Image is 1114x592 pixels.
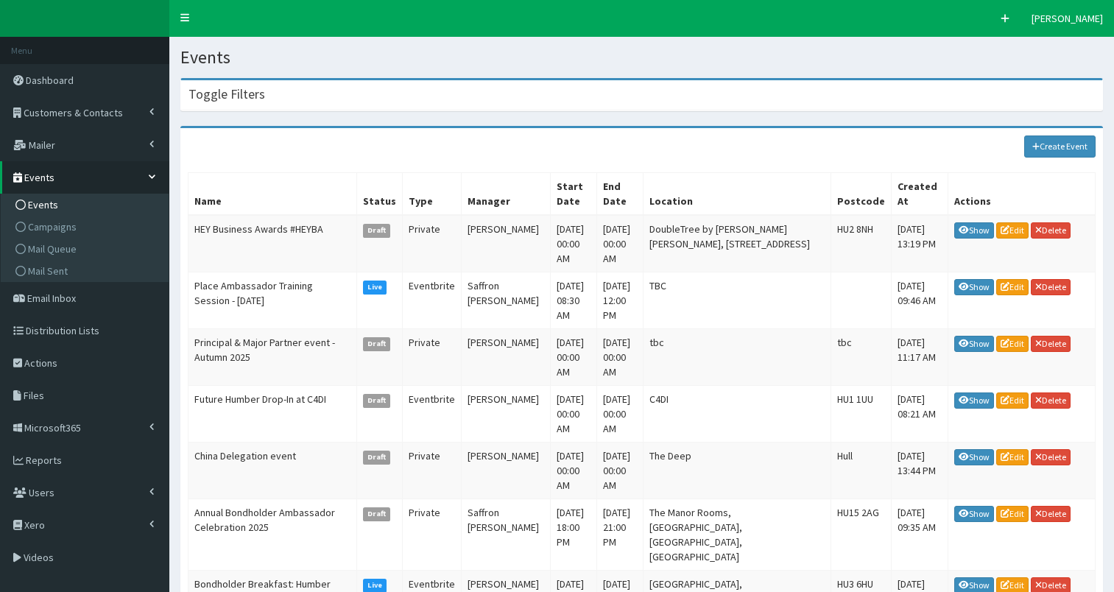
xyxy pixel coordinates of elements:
span: Users [29,486,54,499]
span: Xero [24,518,45,532]
span: Actions [24,356,57,370]
span: Campaigns [28,220,77,233]
a: Show [954,222,994,239]
td: [PERSON_NAME] [461,443,551,499]
td: Private [402,499,461,571]
td: [DATE] 13:19 PM [891,215,948,272]
span: Files [24,389,44,402]
a: Events [4,194,169,216]
a: Edit [996,279,1029,295]
a: Edit [996,449,1029,465]
td: [DATE] 13:44 PM [891,443,948,499]
td: [PERSON_NAME] [461,386,551,443]
td: Place Ambassador Training Session - [DATE] [188,272,357,329]
th: End Date [597,173,644,216]
td: HEY Business Awards #HEYBA [188,215,357,272]
span: Draft [363,507,391,521]
span: Draft [363,337,391,350]
span: Events [28,198,58,211]
h4: Toggle Filters [188,88,265,101]
span: Draft [363,451,391,464]
th: Manager [461,173,551,216]
td: Annual Bondholder Ambassador Celebration 2025 [188,499,357,571]
a: Delete [1031,449,1071,465]
span: Dashboard [26,74,74,87]
td: [DATE] 09:46 AM [891,272,948,329]
h1: Events [180,48,1103,67]
td: tbc [644,329,831,386]
span: Draft [363,394,391,407]
td: [DATE] 12:00 PM [597,272,644,329]
td: [DATE] 21:00 PM [597,499,644,571]
a: Show [954,449,994,465]
a: Show [954,392,994,409]
span: Reports [26,454,62,467]
td: [DATE] 00:00 AM [597,329,644,386]
td: Private [402,443,461,499]
td: [DATE] 00:00 AM [551,215,597,272]
td: [DATE] 11:17 AM [891,329,948,386]
a: Edit [996,392,1029,409]
td: [DATE] 00:00 AM [597,443,644,499]
a: Show [954,279,994,295]
td: Saffron [PERSON_NAME] [461,499,551,571]
th: Actions [948,173,1096,216]
td: [DATE] 00:00 AM [551,329,597,386]
td: [DATE] 00:00 AM [551,386,597,443]
td: Future Humber Drop-In at C4DI [188,386,357,443]
a: Delete [1031,506,1071,522]
span: Mailer [29,138,55,152]
a: Edit [996,222,1029,239]
a: Delete [1031,336,1071,352]
td: Principal & Major Partner event - Autumn 2025 [188,329,357,386]
th: Name [188,173,357,216]
td: [PERSON_NAME] [461,329,551,386]
td: HU2 8NH [831,215,891,272]
a: Show [954,506,994,522]
th: Location [644,173,831,216]
td: HU1 1UU [831,386,891,443]
td: [DATE] 00:00 AM [597,386,644,443]
td: China Delegation event [188,443,357,499]
td: [DATE] 00:00 AM [597,215,644,272]
span: Videos [24,551,54,564]
td: [DATE] 18:00 PM [551,499,597,571]
th: Start Date [551,173,597,216]
td: [PERSON_NAME] [461,215,551,272]
a: Create Event [1024,135,1096,158]
td: [DATE] 08:30 AM [551,272,597,329]
td: TBC [644,272,831,329]
td: [DATE] 09:35 AM [891,499,948,571]
span: Live [363,579,387,592]
span: Distribution Lists [26,324,99,337]
a: Campaigns [4,216,169,238]
span: Mail Sent [28,264,68,278]
td: Private [402,329,461,386]
a: Edit [996,506,1029,522]
span: Live [363,281,387,294]
td: The Deep [644,443,831,499]
span: Customers & Contacts [24,106,123,119]
th: Type [402,173,461,216]
span: Draft [363,224,391,237]
span: Events [24,171,54,184]
td: Eventbrite [402,386,461,443]
a: Delete [1031,392,1071,409]
th: Status [356,173,402,216]
td: tbc [831,329,891,386]
td: [DATE] 08:21 AM [891,386,948,443]
th: Postcode [831,173,891,216]
td: Saffron [PERSON_NAME] [461,272,551,329]
span: Email Inbox [27,292,76,305]
span: Mail Queue [28,242,77,256]
td: The Manor Rooms, [GEOGRAPHIC_DATA], [GEOGRAPHIC_DATA], [GEOGRAPHIC_DATA] [644,499,831,571]
span: [PERSON_NAME] [1032,12,1103,25]
a: Mail Sent [4,260,169,282]
a: Show [954,336,994,352]
td: Eventbrite [402,272,461,329]
a: Delete [1031,279,1071,295]
a: Delete [1031,222,1071,239]
td: [DATE] 00:00 AM [551,443,597,499]
th: Created At [891,173,948,216]
td: DoubleTree by [PERSON_NAME] [PERSON_NAME], [STREET_ADDRESS] [644,215,831,272]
